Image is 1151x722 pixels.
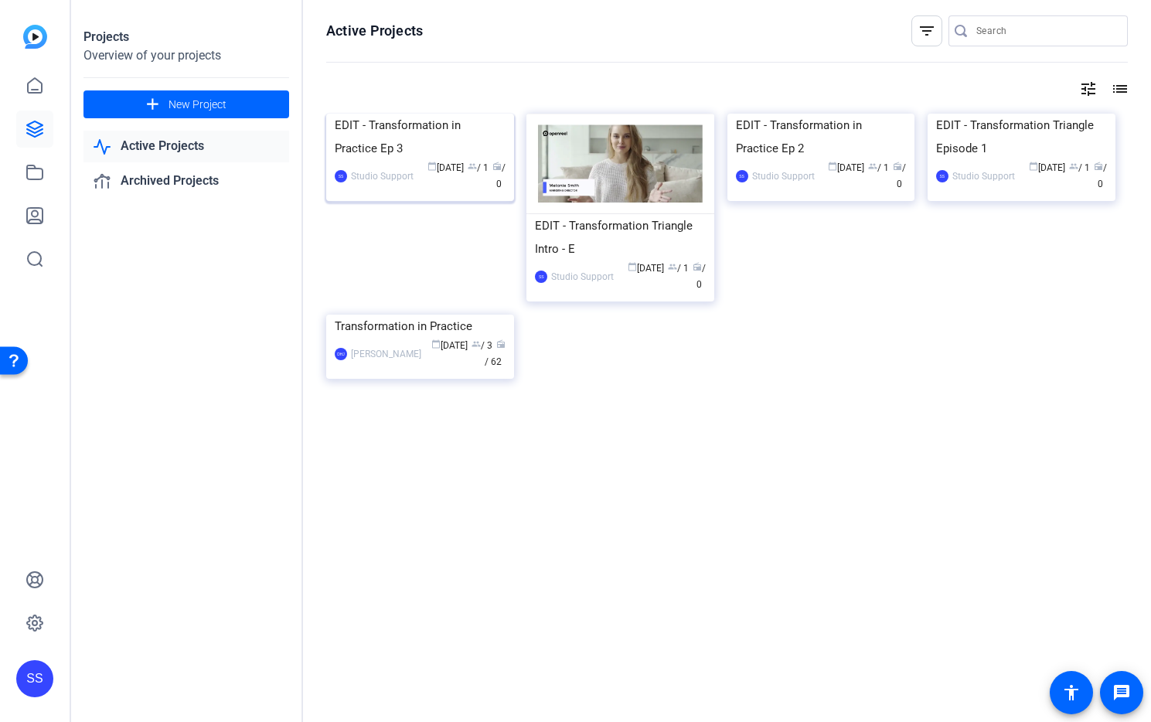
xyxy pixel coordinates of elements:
[828,162,837,171] span: calendar_today
[1109,80,1128,98] mat-icon: list
[752,169,815,184] div: Studio Support
[736,170,748,182] div: SS
[169,97,226,113] span: New Project
[83,46,289,65] div: Overview of your projects
[628,262,637,271] span: calendar_today
[668,263,689,274] span: / 1
[335,315,506,338] div: Transformation in Practice
[468,162,489,173] span: / 1
[83,165,289,197] a: Archived Projects
[472,339,481,349] span: group
[468,162,477,171] span: group
[1094,162,1107,189] span: / 0
[1069,162,1078,171] span: group
[431,340,468,351] span: [DATE]
[693,263,706,290] span: / 0
[326,22,423,40] h1: Active Projects
[83,131,289,162] a: Active Projects
[936,114,1107,160] div: EDIT - Transformation Triangle Episode 1
[83,90,289,118] button: New Project
[1029,162,1038,171] span: calendar_today
[472,340,492,351] span: / 3
[492,162,506,189] span: / 0
[736,114,907,160] div: EDIT - Transformation in Practice Ep 2
[1029,162,1065,173] span: [DATE]
[551,269,614,284] div: Studio Support
[335,114,506,160] div: EDIT - Transformation in Practice Ep 3
[351,169,414,184] div: Studio Support
[936,170,948,182] div: SS
[893,162,902,171] span: radio
[535,271,547,283] div: SS
[918,22,936,40] mat-icon: filter_list
[976,22,1115,40] input: Search
[485,340,506,367] span: / 62
[868,162,889,173] span: / 1
[1094,162,1103,171] span: radio
[335,348,347,360] div: DHJ
[1079,80,1098,98] mat-icon: tune
[535,214,706,261] div: EDIT - Transformation Triangle Intro - E
[431,339,441,349] span: calendar_today
[1112,683,1131,702] mat-icon: message
[693,262,702,271] span: radio
[23,25,47,49] img: blue-gradient.svg
[427,162,464,173] span: [DATE]
[1069,162,1090,173] span: / 1
[427,162,437,171] span: calendar_today
[868,162,877,171] span: group
[496,339,506,349] span: radio
[1062,683,1081,702] mat-icon: accessibility
[893,162,906,189] span: / 0
[143,95,162,114] mat-icon: add
[492,162,502,171] span: radio
[83,28,289,46] div: Projects
[952,169,1015,184] div: Studio Support
[668,262,677,271] span: group
[628,263,664,274] span: [DATE]
[335,170,347,182] div: SS
[351,346,421,362] div: [PERSON_NAME]
[828,162,864,173] span: [DATE]
[16,660,53,697] div: SS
